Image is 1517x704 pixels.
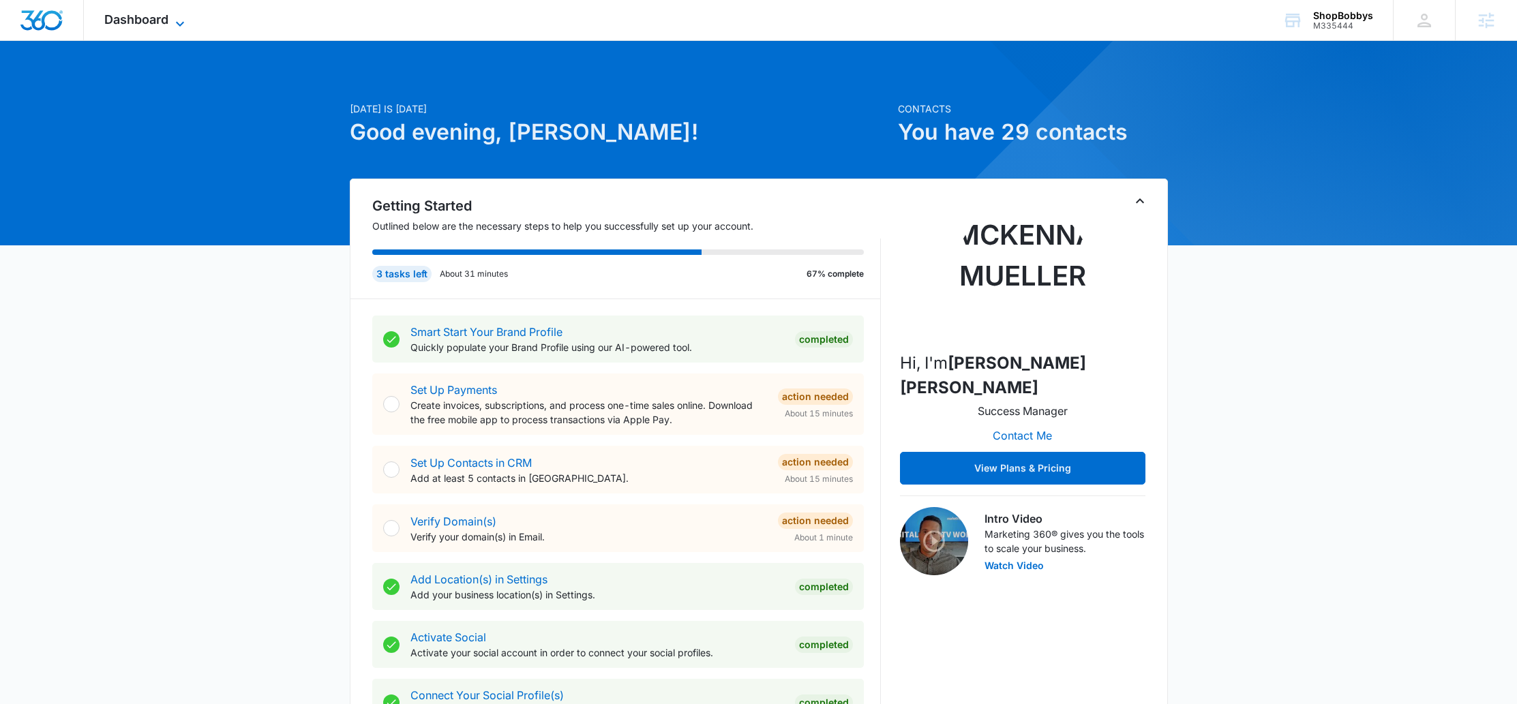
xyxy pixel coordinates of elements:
a: Smart Start Your Brand Profile [410,325,562,339]
div: Completed [795,579,853,595]
p: Add your business location(s) in Settings. [410,587,784,602]
span: Dashboard [104,12,168,27]
a: Verify Domain(s) [410,515,496,528]
strong: [PERSON_NAME] [PERSON_NAME] [900,353,1086,397]
a: Add Location(s) in Settings [410,572,547,586]
p: Success Manager [978,403,1068,419]
span: About 1 minute [794,532,853,544]
div: account name [1313,10,1373,21]
p: Create invoices, subscriptions, and process one-time sales online. Download the free mobile app t... [410,398,767,427]
p: Contacts [898,102,1168,116]
img: tab_domain_overview_orange.svg [37,79,48,90]
p: Verify your domain(s) in Email. [410,530,767,544]
img: McKenna Mueller [955,204,1091,340]
p: Activate your social account in order to connect your social profiles. [410,645,784,660]
div: Domain: [DOMAIN_NAME] [35,35,150,46]
p: 67% complete [807,268,864,280]
button: Watch Video [985,561,1044,570]
div: Completed [795,331,853,348]
h2: Getting Started [372,196,881,216]
div: Action Needed [778,388,853,405]
p: Outlined below are the necessary steps to help you successfully set up your account. [372,219,881,233]
img: website_grey.svg [22,35,33,46]
span: About 15 minutes [785,473,853,485]
h1: Good evening, [PERSON_NAME]! [350,116,890,149]
p: Quickly populate your Brand Profile using our AI-powered tool. [410,340,784,354]
div: Action Needed [778,454,853,470]
div: Domain Overview [52,80,122,89]
h3: Intro Video [985,510,1145,527]
a: Set Up Payments [410,383,497,397]
button: View Plans & Pricing [900,452,1145,485]
div: 3 tasks left [372,266,432,282]
p: Hi, I'm [900,351,1145,400]
span: About 15 minutes [785,408,853,420]
div: v 4.0.25 [38,22,67,33]
div: account id [1313,21,1373,31]
button: Contact Me [979,419,1066,452]
p: About 31 minutes [440,268,508,280]
div: Completed [795,637,853,653]
img: logo_orange.svg [22,22,33,33]
div: Keywords by Traffic [151,80,230,89]
a: Set Up Contacts in CRM [410,456,532,470]
img: tab_keywords_by_traffic_grey.svg [136,79,147,90]
p: Marketing 360® gives you the tools to scale your business. [985,527,1145,555]
img: Intro Video [900,507,968,575]
div: Action Needed [778,512,853,529]
a: Activate Social [410,630,486,644]
h1: You have 29 contacts [898,116,1168,149]
p: [DATE] is [DATE] [350,102,890,116]
a: Connect Your Social Profile(s) [410,688,564,702]
p: Add at least 5 contacts in [GEOGRAPHIC_DATA]. [410,471,767,485]
button: Toggle Collapse [1132,193,1148,209]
